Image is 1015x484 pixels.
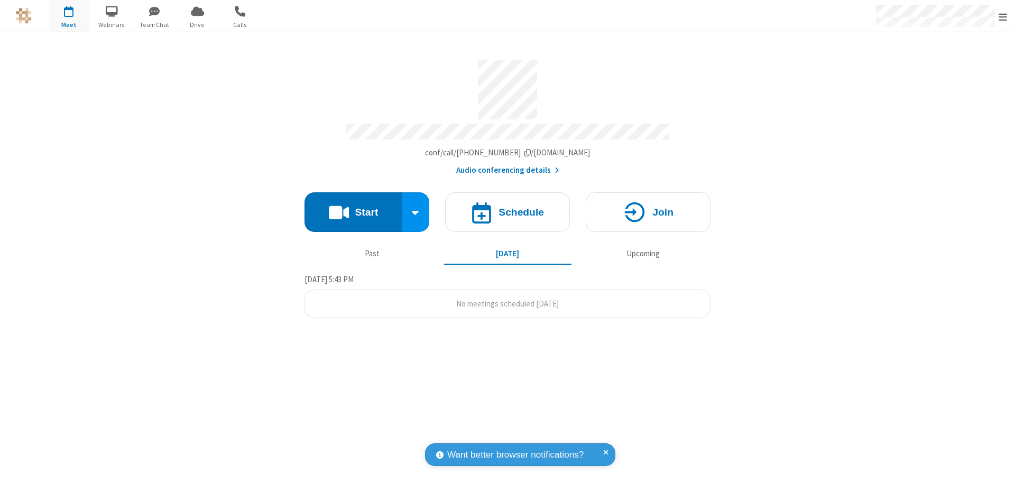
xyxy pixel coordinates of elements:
[499,207,544,217] h4: Schedule
[304,273,710,319] section: Today's Meetings
[304,274,354,284] span: [DATE] 5:43 PM
[445,192,570,232] button: Schedule
[586,192,710,232] button: Join
[304,192,402,232] button: Start
[16,8,32,24] img: QA Selenium DO NOT DELETE OR CHANGE
[135,20,174,30] span: Team Chat
[402,192,430,232] div: Start conference options
[989,457,1007,477] iframe: Chat
[456,299,559,309] span: No meetings scheduled [DATE]
[652,207,673,217] h4: Join
[444,244,571,264] button: [DATE]
[304,52,710,176] section: Account details
[178,20,217,30] span: Drive
[49,20,89,30] span: Meet
[355,207,378,217] h4: Start
[579,244,707,264] button: Upcoming
[425,147,590,157] span: Copy my meeting room link
[220,20,260,30] span: Calls
[447,448,584,462] span: Want better browser notifications?
[425,147,590,159] button: Copy my meeting room linkCopy my meeting room link
[309,244,436,264] button: Past
[456,164,559,176] button: Audio conferencing details
[92,20,132,30] span: Webinars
